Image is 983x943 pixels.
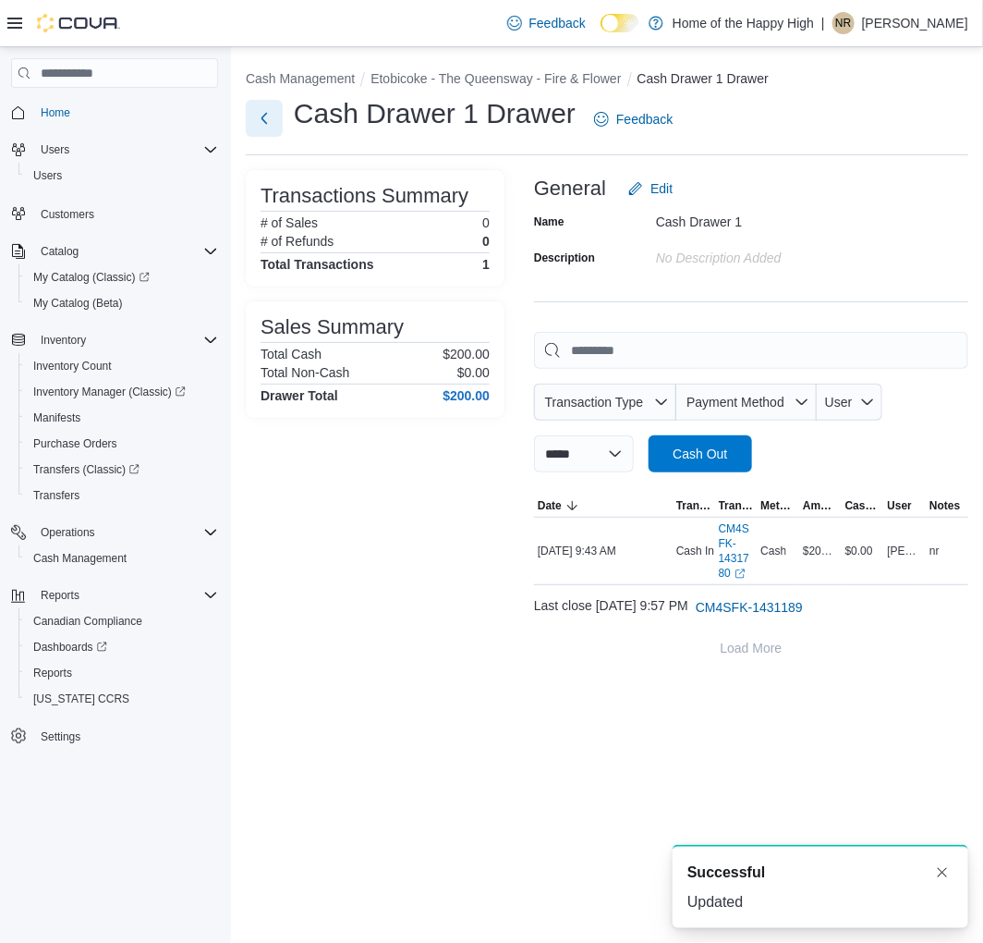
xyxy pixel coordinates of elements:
span: Transfers [26,484,218,507]
span: Dark Mode [601,32,601,33]
div: Updated [687,891,953,913]
p: $0.00 [457,365,490,380]
a: CM4SFK-1431780External link [719,521,754,581]
span: Users [41,142,69,157]
span: NR [835,12,851,34]
button: Transfers [18,483,225,508]
span: Inventory [41,333,86,348]
span: Inventory Manager (Classic) [33,385,186,399]
a: Transfers (Classic) [26,459,147,481]
button: Catalog [33,240,86,263]
p: $200.00 [443,347,490,361]
a: Manifests [26,407,88,429]
span: Successful [687,862,765,884]
span: Transaction # [719,498,754,513]
span: Operations [41,525,95,540]
div: No Description added [656,243,904,265]
button: [US_STATE] CCRS [18,686,225,712]
span: Settings [41,729,80,744]
button: Next [246,100,283,137]
button: My Catalog (Beta) [18,290,225,316]
span: Users [33,168,62,183]
h4: 1 [482,257,490,272]
span: My Catalog (Classic) [33,270,150,285]
span: Transaction Type [676,498,711,513]
label: Description [534,251,595,265]
a: Dashboards [26,636,115,658]
span: Home [41,105,70,120]
span: Amount [803,498,838,513]
a: Inventory Manager (Classic) [26,381,193,403]
span: Notes [929,498,960,513]
span: Users [33,139,218,161]
a: Transfers (Classic) [18,457,225,483]
span: Reports [33,666,72,680]
span: Cash [760,544,786,558]
a: Home [33,102,78,124]
span: Reports [26,662,218,684]
span: Transaction Type [545,395,644,410]
button: Reports [4,582,225,608]
div: [DATE] 9:43 AM [534,540,673,562]
p: | [821,12,825,34]
span: Inventory Count [33,359,112,374]
span: [PERSON_NAME] [888,544,923,558]
a: My Catalog (Beta) [26,292,130,314]
a: Inventory Count [26,355,119,377]
span: Payment Method [686,395,784,410]
span: Dashboards [26,636,218,658]
button: Cash Management [246,71,355,86]
a: Feedback [500,5,593,42]
svg: External link [734,569,746,580]
button: Transaction Type [534,384,676,421]
button: Etobicoke - The Queensway - Fire & Flower [370,71,621,86]
a: Settings [33,726,88,748]
label: Name [534,214,564,229]
span: Feedback [529,14,586,32]
button: Transaction # [715,495,758,517]
button: Inventory [33,329,93,351]
span: Washington CCRS [26,688,218,710]
a: Canadian Compliance [26,610,150,632]
button: Operations [4,520,225,545]
button: Manifests [18,405,225,431]
a: My Catalog (Classic) [26,266,157,288]
div: $0.00 [842,540,884,562]
button: Operations [33,521,103,544]
button: Method [757,495,799,517]
a: Feedback [587,101,680,138]
button: Settings [4,723,225,750]
span: Edit [650,179,673,198]
div: Last close [DATE] 9:57 PM [534,589,968,626]
span: Inventory [33,329,218,351]
p: [PERSON_NAME] [862,12,968,34]
span: Catalog [33,240,218,263]
button: Amount [799,495,842,517]
button: Canadian Compliance [18,608,225,634]
button: Catalog [4,239,225,264]
a: Transfers [26,484,87,507]
input: Dark Mode [601,14,639,33]
a: Customers [33,203,102,226]
div: Cash Drawer 1 [656,207,904,229]
span: Dashboards [33,640,107,655]
span: Reports [33,584,218,606]
div: Naomi Raffington [832,12,855,34]
button: Users [18,163,225,189]
a: Dashboards [18,634,225,660]
span: Users [26,165,218,187]
button: Customers [4,200,225,227]
img: Cova [37,14,120,32]
span: Purchase Orders [33,436,117,451]
a: Users [26,165,69,187]
span: User [888,498,913,513]
span: $200.00 [803,544,838,558]
span: Feedback [616,110,673,129]
h3: Sales Summary [261,316,404,338]
span: Customers [41,207,94,222]
a: Cash Management [26,547,134,569]
span: Manifests [26,407,218,429]
span: Catalog [41,244,79,259]
span: Method [760,498,795,513]
button: Home [4,99,225,126]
